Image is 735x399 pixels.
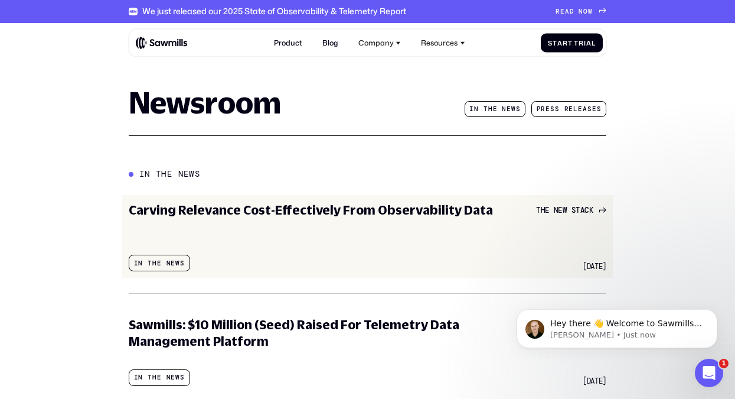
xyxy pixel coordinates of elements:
[573,105,578,113] span: l
[352,33,406,53] div: Company
[541,206,545,215] span: h
[469,105,474,113] span: I
[557,39,563,47] span: a
[558,206,562,215] span: e
[129,255,190,271] div: In the news
[570,8,574,15] span: D
[588,8,593,15] span: W
[541,105,545,113] span: r
[358,38,394,47] div: Company
[554,206,558,215] span: N
[568,39,573,47] span: t
[563,39,568,47] span: r
[474,105,479,113] span: n
[584,39,586,47] span: i
[556,8,560,15] span: R
[597,105,602,113] span: s
[493,105,498,113] span: e
[576,206,580,215] span: t
[563,206,567,215] span: w
[555,105,560,113] span: s
[569,105,573,113] span: e
[592,39,596,47] span: l
[537,105,541,113] span: P
[587,105,592,113] span: s
[583,105,587,113] span: a
[129,202,493,218] h3: Carving Relevance Cost-Effectively From Observability Data
[592,105,597,113] span: e
[531,101,606,118] a: Pressreleases
[579,39,584,47] span: r
[548,39,553,47] span: S
[719,359,729,368] span: 1
[541,34,603,53] a: StartTrial
[129,316,496,349] h3: Sawmills: $10 Million (Seed) Raised For Telemetry Data Management Platform
[556,8,606,15] a: READNOW
[564,105,569,113] span: r
[142,7,406,17] div: We just released our 2025 State of Observability & Telemetry Report
[122,195,613,278] a: Carving Relevance Cost-Effectively From Observability DataIn the newsTheNewStack[DATE]
[484,105,488,113] span: t
[129,369,190,386] div: In the news
[516,105,521,113] span: s
[416,33,471,53] div: Resources
[317,33,344,53] a: Blog
[129,87,281,117] h1: Newsroom
[565,8,570,15] span: A
[584,206,589,215] span: c
[488,105,493,113] span: h
[583,377,606,386] div: [DATE]
[536,206,540,215] span: T
[139,169,200,179] div: In the news
[589,206,593,215] span: k
[560,8,565,15] span: E
[571,206,576,215] span: S
[578,105,583,113] span: e
[421,38,458,47] div: Resources
[553,39,557,47] span: t
[511,105,516,113] span: w
[465,101,526,118] a: Inthenews
[499,284,735,367] iframe: Intercom notifications message
[586,39,592,47] span: a
[269,33,308,53] a: Product
[545,105,550,113] span: e
[579,8,583,15] span: N
[507,105,511,113] span: e
[580,206,584,215] span: a
[550,105,555,113] span: s
[502,105,507,113] span: n
[122,310,613,392] a: Sawmills: $10 Million (Seed) Raised For Telemetry Data Management PlatformIn the newsPulse2.0[DATE]
[545,206,549,215] span: e
[583,262,606,271] div: [DATE]
[574,39,579,47] span: T
[583,8,588,15] span: O
[695,359,723,387] iframe: Intercom live chat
